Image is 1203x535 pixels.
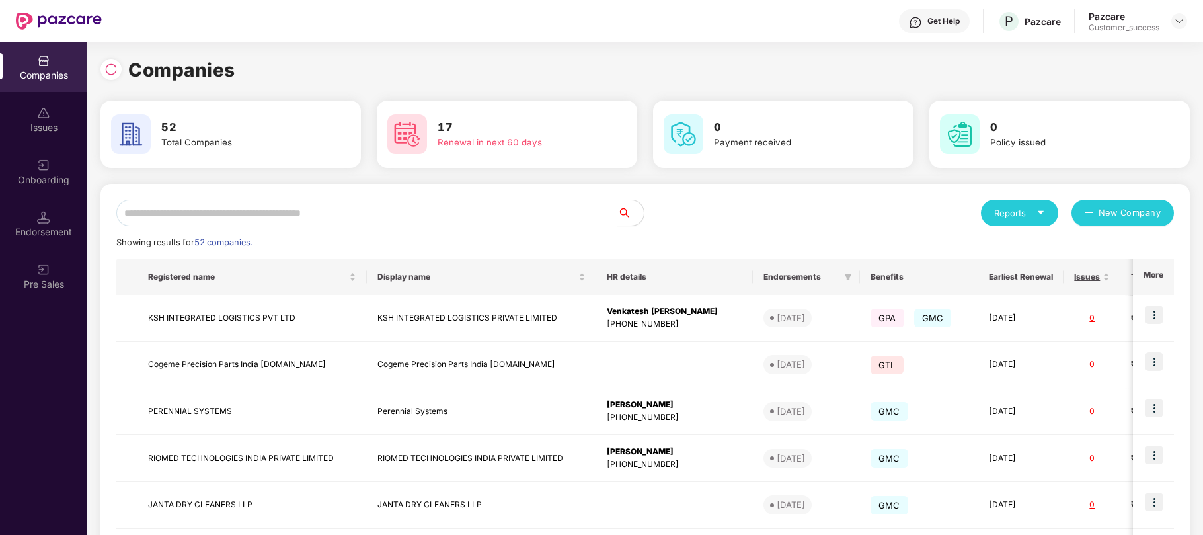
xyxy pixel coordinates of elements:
th: Earliest Renewal [978,259,1064,295]
span: plus [1085,208,1093,219]
span: Registered name [148,272,346,282]
img: svg+xml;base64,PHN2ZyB3aWR0aD0iMTQuNSIgaGVpZ2h0PSIxNC41IiB2aWV3Qm94PSIwIDAgMTYgMTYiIGZpbGw9Im5vbm... [37,211,50,224]
img: icon [1145,399,1163,417]
img: svg+xml;base64,PHN2ZyBpZD0iRHJvcGRvd24tMzJ4MzIiIHhtbG5zPSJodHRwOi8vd3d3LnczLm9yZy8yMDAwL3N2ZyIgd2... [1174,16,1184,26]
div: Renewal in next 60 days [438,136,594,149]
span: 52 companies. [194,237,252,247]
img: svg+xml;base64,PHN2ZyB4bWxucz0iaHR0cDovL3d3dy53My5vcmcvMjAwMC9zdmciIHdpZHRoPSI2MCIgaGVpZ2h0PSI2MC... [940,114,980,154]
img: svg+xml;base64,PHN2ZyB3aWR0aD0iMjAiIGhlaWdodD0iMjAiIHZpZXdCb3g9IjAgMCAyMCAyMCIgZmlsbD0ibm9uZSIgeG... [37,159,50,172]
div: ₹11,49,407.32 [1131,405,1197,418]
div: Get Help [927,16,960,26]
td: [DATE] [978,435,1064,482]
td: JANTA DRY CLEANERS LLP [367,482,596,529]
th: Issues [1064,259,1120,295]
div: Venkatesh [PERSON_NAME] [607,306,742,318]
h3: 0 [990,119,1146,136]
div: [DATE] [777,358,805,371]
img: svg+xml;base64,PHN2ZyB3aWR0aD0iMjAiIGhlaWdodD0iMjAiIHZpZXdCb3g9IjAgMCAyMCAyMCIgZmlsbD0ibm9uZSIgeG... [37,263,50,276]
span: search [617,208,644,218]
div: 0 [1074,452,1110,465]
td: KSH INTEGRATED LOGISTICS PRIVATE LIMITED [367,295,596,342]
span: GMC [871,496,908,514]
th: Display name [367,259,596,295]
div: 0 [1074,312,1110,325]
h3: 0 [714,119,870,136]
div: ₹8,88,229.66 [1131,312,1197,325]
span: caret-down [1036,208,1045,217]
div: 0 [1074,405,1110,418]
img: svg+xml;base64,PHN2ZyBpZD0iUmVsb2FkLTMyeDMyIiB4bWxucz0iaHR0cDovL3d3dy53My5vcmcvMjAwMC9zdmciIHdpZH... [104,63,118,76]
h3: 17 [438,119,594,136]
span: GMC [871,402,908,421]
td: [DATE] [978,388,1064,435]
img: icon [1145,493,1163,511]
span: GMC [914,309,952,327]
div: 0 [1074,358,1110,371]
td: [DATE] [978,342,1064,389]
div: Policy issued [990,136,1146,149]
img: icon [1145,446,1163,464]
div: ₹7,08,000 [1131,358,1197,371]
h3: 52 [161,119,317,136]
span: P [1005,13,1013,29]
div: Reports [994,206,1045,220]
div: [DATE] [777,405,805,418]
img: svg+xml;base64,PHN2ZyBpZD0iSGVscC0zMngzMiIgeG1sbnM9Imh0dHA6Ly93d3cudzMub3JnLzIwMDAvc3ZnIiB3aWR0aD... [909,16,922,29]
th: Benefits [860,259,978,295]
span: New Company [1099,206,1161,220]
span: filter [841,269,855,285]
div: Total Companies [161,136,317,149]
span: filter [844,273,852,281]
img: svg+xml;base64,PHN2ZyBpZD0iSXNzdWVzX2Rpc2FibGVkIiB4bWxucz0iaHR0cDovL3d3dy53My5vcmcvMjAwMC9zdmciIH... [37,106,50,120]
td: JANTA DRY CLEANERS LLP [137,482,367,529]
td: [DATE] [978,295,1064,342]
span: GMC [871,449,908,468]
span: GTL [871,356,904,374]
div: ₹12,19,437.96 [1131,452,1197,465]
td: Perennial Systems [367,388,596,435]
div: Payment received [714,136,870,149]
td: KSH INTEGRATED LOGISTICS PVT LTD [137,295,367,342]
span: Display name [377,272,576,282]
div: [PHONE_NUMBER] [607,411,742,424]
span: Total Premium [1131,272,1187,282]
img: svg+xml;base64,PHN2ZyBpZD0iQ29tcGFuaWVzIiB4bWxucz0iaHR0cDovL3d3dy53My5vcmcvMjAwMC9zdmciIHdpZHRoPS... [37,54,50,67]
td: [DATE] [978,482,1064,529]
div: [PHONE_NUMBER] [607,458,742,471]
div: [DATE] [777,498,805,511]
div: [PERSON_NAME] [607,446,742,458]
td: Cogeme Precision Parts India [DOMAIN_NAME] [137,342,367,389]
button: search [617,200,644,226]
div: [PERSON_NAME] [607,399,742,411]
img: icon [1145,352,1163,371]
img: svg+xml;base64,PHN2ZyB4bWxucz0iaHR0cDovL3d3dy53My5vcmcvMjAwMC9zdmciIHdpZHRoPSI2MCIgaGVpZ2h0PSI2MC... [111,114,151,154]
span: Issues [1074,272,1100,282]
img: New Pazcare Logo [16,13,102,30]
span: GPA [871,309,904,327]
h1: Companies [128,56,235,85]
div: Pazcare [1025,15,1061,28]
div: [DATE] [777,311,805,325]
th: Registered name [137,259,367,295]
span: Showing results for [116,237,252,247]
div: Customer_success [1089,22,1159,33]
th: More [1133,259,1174,295]
td: RIOMED TECHNOLOGIES INDIA PRIVATE LIMITED [137,435,367,482]
th: HR details [596,259,753,295]
div: Pazcare [1089,10,1159,22]
div: ₹58,965.78 [1131,499,1197,511]
div: [PHONE_NUMBER] [607,318,742,331]
img: icon [1145,306,1163,324]
td: RIOMED TECHNOLOGIES INDIA PRIVATE LIMITED [367,435,596,482]
div: [DATE] [777,452,805,465]
td: PERENNIAL SYSTEMS [137,388,367,435]
span: Endorsements [763,272,839,282]
img: svg+xml;base64,PHN2ZyB4bWxucz0iaHR0cDovL3d3dy53My5vcmcvMjAwMC9zdmciIHdpZHRoPSI2MCIgaGVpZ2h0PSI2MC... [664,114,703,154]
div: 0 [1074,499,1110,511]
button: plusNew Company [1071,200,1174,226]
td: Cogeme Precision Parts India [DOMAIN_NAME] [367,342,596,389]
img: svg+xml;base64,PHN2ZyB4bWxucz0iaHR0cDovL3d3dy53My5vcmcvMjAwMC9zdmciIHdpZHRoPSI2MCIgaGVpZ2h0PSI2MC... [387,114,427,154]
